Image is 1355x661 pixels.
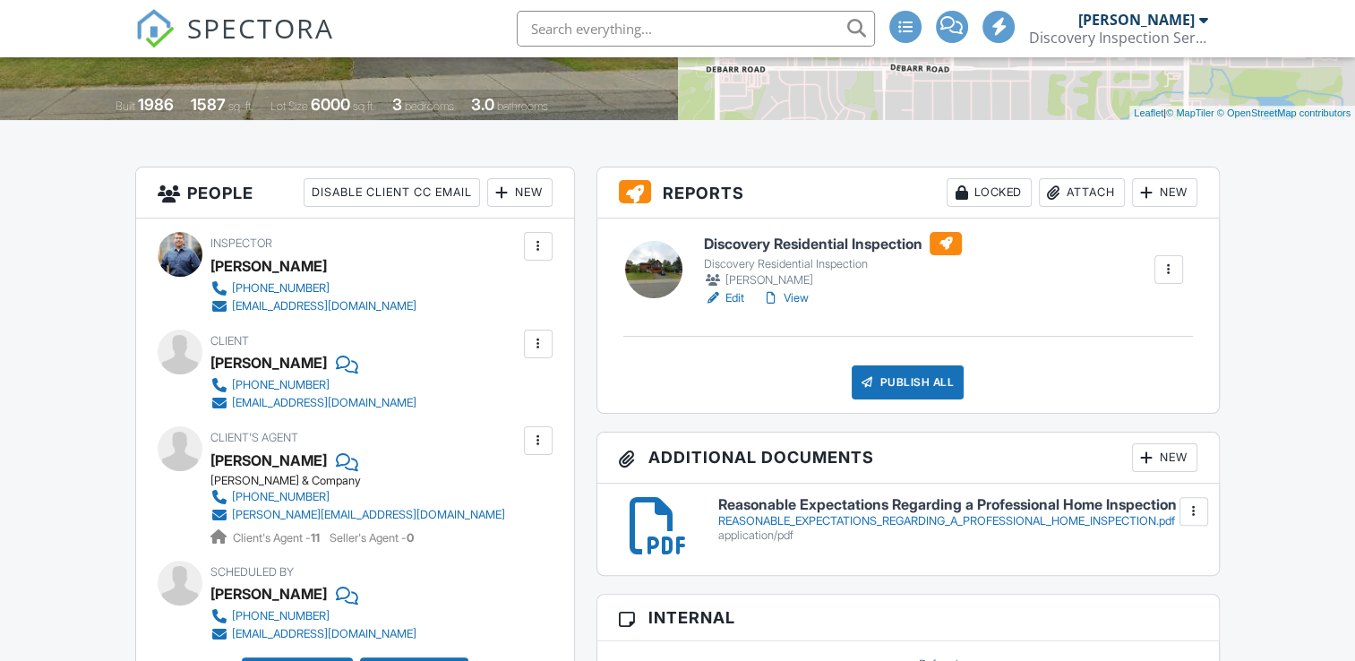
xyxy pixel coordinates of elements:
[311,95,350,114] div: 6000
[233,531,322,545] span: Client's Agent -
[232,490,330,504] div: [PHONE_NUMBER]
[136,167,573,219] h3: People
[1134,107,1163,118] a: Leaflet
[232,378,330,392] div: [PHONE_NUMBER]
[232,627,416,641] div: [EMAIL_ADDRESS][DOMAIN_NAME]
[210,376,416,394] a: [PHONE_NUMBER]
[407,531,414,545] strong: 0
[135,24,334,62] a: SPECTORA
[471,95,494,114] div: 3.0
[228,99,253,113] span: sq. ft.
[718,514,1196,528] div: REASONABLE_EXPECTATIONS_REGARDING_A_PROFESSIONAL_HOME_INSPECTION.pdf
[210,625,416,643] a: [EMAIL_ADDRESS][DOMAIN_NAME]
[392,95,402,114] div: 3
[210,488,505,506] a: [PHONE_NUMBER]
[1166,107,1214,118] a: © MapTiler
[762,289,809,307] a: View
[210,334,249,348] span: Client
[210,607,416,625] a: [PHONE_NUMBER]
[191,95,226,114] div: 1587
[210,580,327,607] div: [PERSON_NAME]
[270,99,308,113] span: Lot Size
[497,99,548,113] span: bathrooms
[852,365,964,399] div: Publish All
[311,531,320,545] strong: 11
[232,609,330,623] div: [PHONE_NUMBER]
[232,396,416,410] div: [EMAIL_ADDRESS][DOMAIN_NAME]
[1029,29,1208,47] div: Discovery Inspection Services
[330,531,414,545] span: Seller's Agent -
[718,497,1196,513] h6: Reasonable Expectations Regarding a Professional Home Inspection
[116,99,135,113] span: Built
[210,279,416,297] a: [PHONE_NUMBER]
[597,433,1219,484] h3: Additional Documents
[232,281,330,296] div: [PHONE_NUMBER]
[1132,178,1197,207] div: New
[210,394,416,412] a: [EMAIL_ADDRESS][DOMAIN_NAME]
[704,232,962,289] a: Discovery Residential Inspection Discovery Residential Inspection [PERSON_NAME]
[704,289,744,307] a: Edit
[210,253,327,279] div: [PERSON_NAME]
[704,271,962,289] div: [PERSON_NAME]
[718,528,1196,543] div: application/pdf
[597,167,1219,219] h3: Reports
[232,299,416,313] div: [EMAIL_ADDRESS][DOMAIN_NAME]
[1129,106,1355,121] div: |
[232,508,505,522] div: [PERSON_NAME][EMAIL_ADDRESS][DOMAIN_NAME]
[718,497,1196,543] a: Reasonable Expectations Regarding a Professional Home Inspection REASONABLE_EXPECTATIONS_REGARDIN...
[1039,178,1125,207] div: Attach
[210,236,272,250] span: Inspector
[353,99,375,113] span: sq.ft.
[210,506,505,524] a: [PERSON_NAME][EMAIL_ADDRESS][DOMAIN_NAME]
[210,474,519,488] div: [PERSON_NAME] & Company
[487,178,553,207] div: New
[704,257,962,271] div: Discovery Residential Inspection
[210,297,416,315] a: [EMAIL_ADDRESS][DOMAIN_NAME]
[138,95,174,114] div: 1986
[1132,443,1197,472] div: New
[210,565,294,579] span: Scheduled By
[704,232,962,255] h6: Discovery Residential Inspection
[1078,11,1195,29] div: [PERSON_NAME]
[597,595,1219,641] h3: Internal
[210,447,327,474] a: [PERSON_NAME]
[947,178,1032,207] div: Locked
[210,431,298,444] span: Client's Agent
[405,99,454,113] span: bedrooms
[304,178,480,207] div: Disable Client CC Email
[517,11,875,47] input: Search everything...
[210,349,327,376] div: [PERSON_NAME]
[1217,107,1351,118] a: © OpenStreetMap contributors
[135,9,175,48] img: The Best Home Inspection Software - Spectora
[187,9,334,47] span: SPECTORA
